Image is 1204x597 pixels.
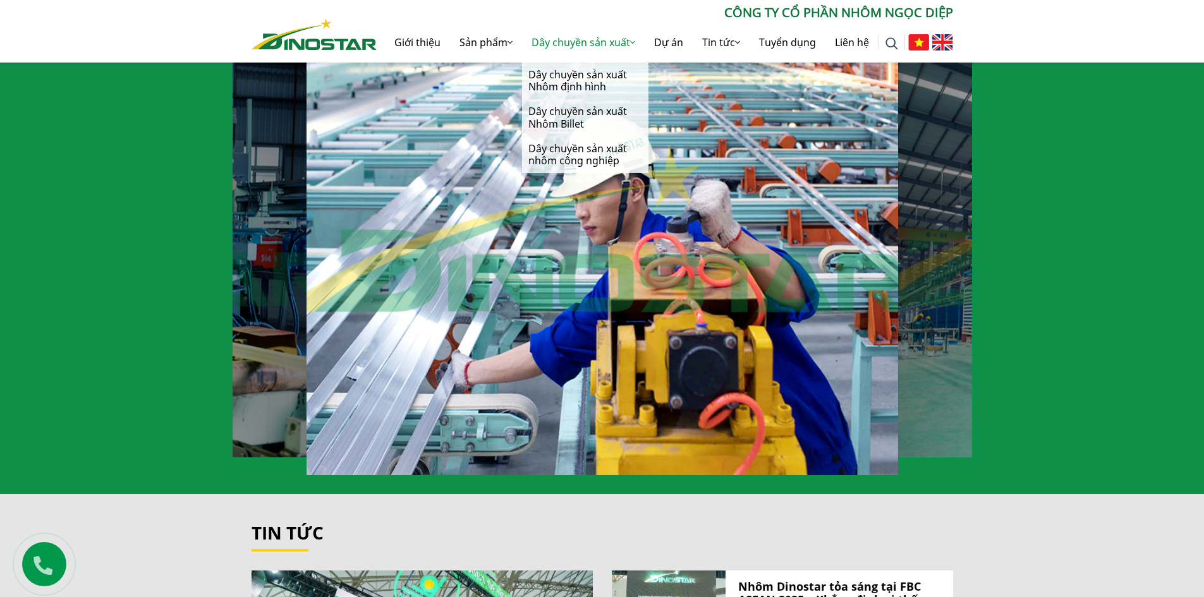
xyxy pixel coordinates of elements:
[377,3,953,22] p: CÔNG TY CỔ PHẦN NHÔM NGỌC DIỆP
[645,22,693,63] a: Dự án
[522,99,648,136] a: Dây chuyền sản xuất Nhôm Billet
[450,22,522,63] a: Sản phẩm
[385,22,450,63] a: Giới thiệu
[307,9,898,476] div: 17 / 30
[252,521,324,545] a: Tin tức
[825,22,879,63] a: Liên hệ
[908,34,929,51] img: Tiếng Việt
[932,34,953,51] img: English
[693,22,750,63] a: Tin tức
[522,22,645,63] a: Dây chuyền sản xuất
[252,16,377,49] a: Nhôm Dinostar
[252,18,377,50] img: Nhôm Dinostar
[750,22,825,63] a: Tuyển dụng
[522,136,648,173] a: Dây chuyền sản xuất nhôm công nghiệp
[885,37,898,50] img: search
[522,63,648,99] a: Dây chuyền sản xuất Nhôm định hình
